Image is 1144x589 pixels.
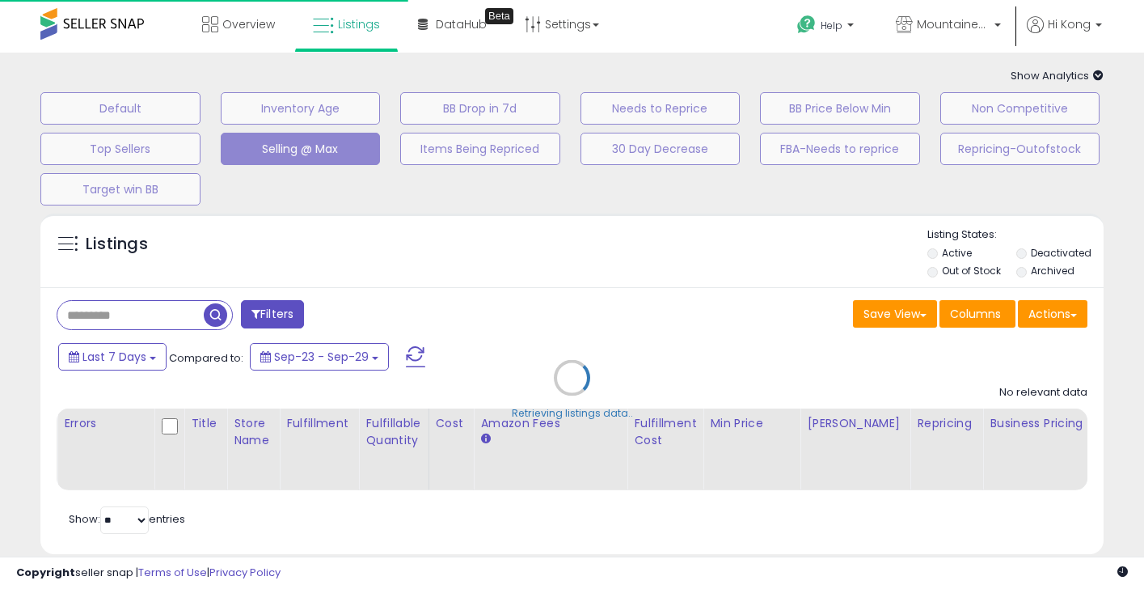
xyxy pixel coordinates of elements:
[40,92,201,125] button: Default
[796,15,817,35] i: Get Help
[436,16,487,32] span: DataHub
[917,16,990,32] span: MountaineerBrand
[485,8,513,24] div: Tooltip anchor
[221,133,381,165] button: Selling @ Max
[400,133,560,165] button: Items Being Repriced
[760,133,920,165] button: FBA-Needs to reprice
[1011,68,1104,83] span: Show Analytics
[1048,16,1091,32] span: Hi Kong
[222,16,275,32] span: Overview
[40,133,201,165] button: Top Sellers
[221,92,381,125] button: Inventory Age
[940,92,1100,125] button: Non Competitive
[760,92,920,125] button: BB Price Below Min
[784,2,870,53] a: Help
[40,173,201,206] button: Target win BB
[821,19,842,32] span: Help
[16,565,75,580] strong: Copyright
[16,566,281,581] div: seller snap | |
[400,92,560,125] button: BB Drop in 7d
[512,406,633,421] div: Retrieving listings data..
[580,133,741,165] button: 30 Day Decrease
[580,92,741,125] button: Needs to Reprice
[338,16,380,32] span: Listings
[940,133,1100,165] button: Repricing-Outofstock
[1027,16,1102,53] a: Hi Kong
